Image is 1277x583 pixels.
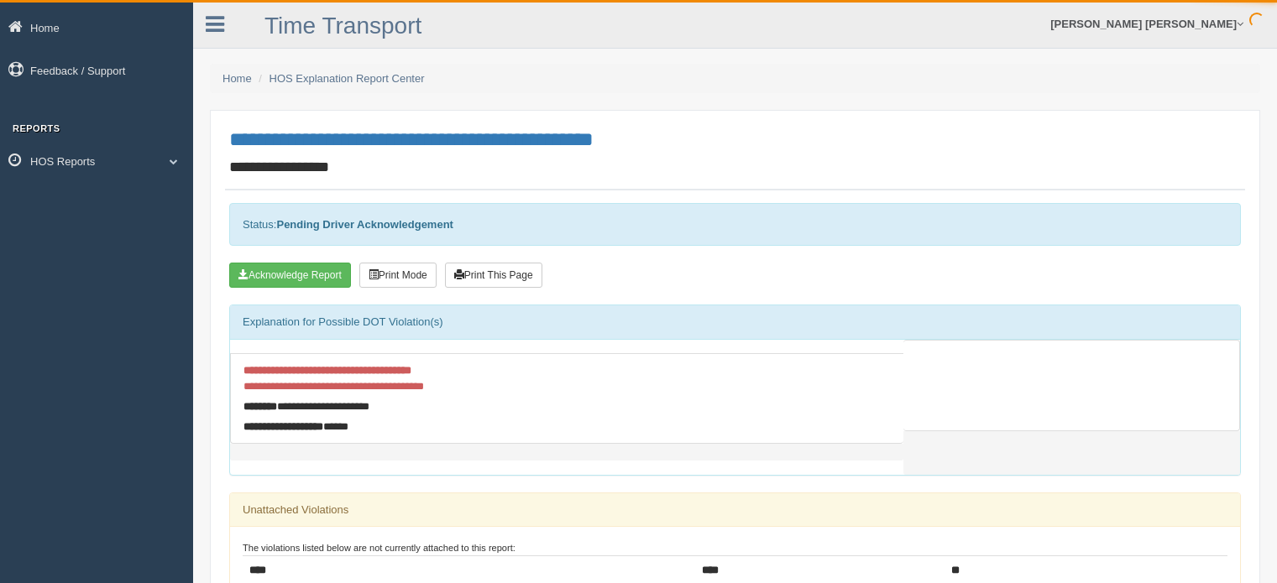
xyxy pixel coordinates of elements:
small: The violations listed below are not currently attached to this report: [243,543,516,553]
a: Time Transport [264,13,421,39]
div: Explanation for Possible DOT Violation(s) [230,305,1240,339]
a: HOS Explanation Report Center [270,72,425,85]
button: Acknowledge Receipt [229,263,351,288]
button: Print This Page [445,263,542,288]
div: Status: [229,203,1241,246]
strong: Pending Driver Acknowledgement [276,218,453,231]
a: Home [222,72,252,85]
button: Print Mode [359,263,437,288]
div: Unattached Violations [230,493,1240,527]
